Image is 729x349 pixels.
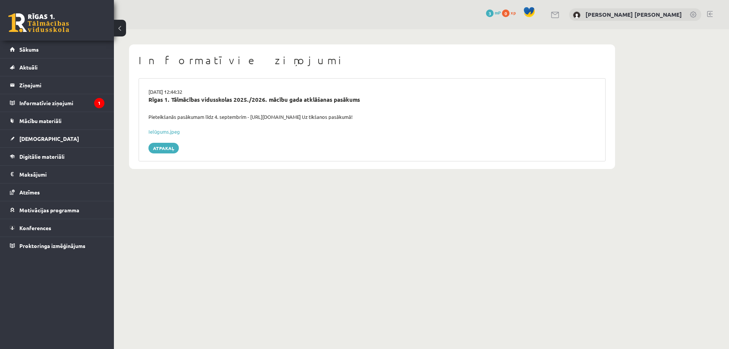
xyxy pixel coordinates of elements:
[148,128,180,135] a: Ielūgums.jpeg
[486,9,494,17] span: 3
[19,135,79,142] span: [DEMOGRAPHIC_DATA]
[10,166,104,183] a: Maksājumi
[19,64,38,71] span: Aktuāli
[19,117,62,124] span: Mācību materiāli
[10,237,104,254] a: Proktoringa izmēģinājums
[19,224,51,231] span: Konferences
[94,98,104,108] i: 1
[148,95,596,104] div: Rīgas 1. Tālmācības vidusskolas 2025./2026. mācību gada atklāšanas pasākums
[10,148,104,165] a: Digitālie materiāli
[19,189,40,196] span: Atzīmes
[10,201,104,219] a: Motivācijas programma
[10,58,104,76] a: Aktuāli
[19,242,85,249] span: Proktoringa izmēģinājums
[19,76,104,94] legend: Ziņojumi
[143,113,601,121] div: Pieteikšanās pasākumam līdz 4. septembrim - [URL][DOMAIN_NAME] Uz tikšanos pasākumā!
[19,207,79,213] span: Motivācijas programma
[10,41,104,58] a: Sākums
[19,166,104,183] legend: Maksājumi
[573,11,581,19] img: Frančesko Pio Bevilakva
[502,9,519,16] a: 0 xp
[10,130,104,147] a: [DEMOGRAPHIC_DATA]
[585,11,682,18] a: [PERSON_NAME] [PERSON_NAME]
[10,112,104,129] a: Mācību materiāli
[495,9,501,16] span: mP
[486,9,501,16] a: 3 mP
[143,88,601,96] div: [DATE] 12:44:32
[19,153,65,160] span: Digitālie materiāli
[139,54,606,67] h1: Informatīvie ziņojumi
[19,94,104,112] legend: Informatīvie ziņojumi
[10,94,104,112] a: Informatīvie ziņojumi1
[19,46,39,53] span: Sākums
[8,13,69,32] a: Rīgas 1. Tālmācības vidusskola
[10,76,104,94] a: Ziņojumi
[10,219,104,237] a: Konferences
[511,9,516,16] span: xp
[148,143,179,153] a: Atpakaļ
[502,9,510,17] span: 0
[10,183,104,201] a: Atzīmes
